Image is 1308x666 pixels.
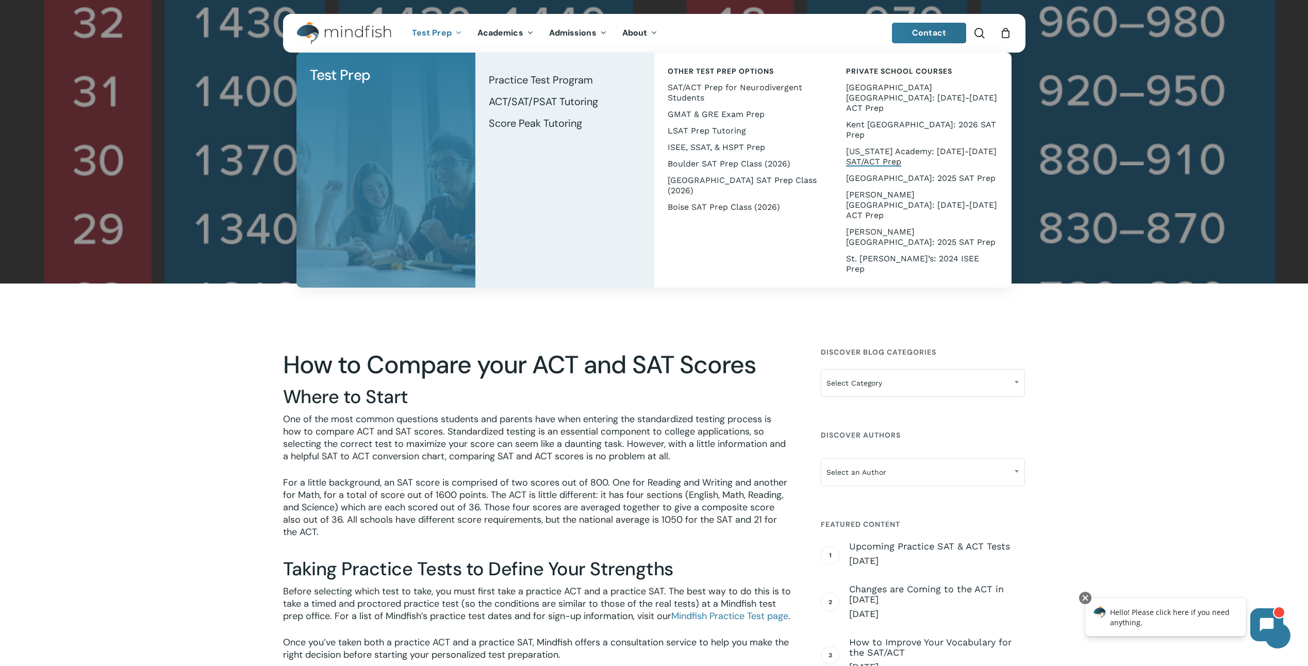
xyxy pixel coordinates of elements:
[489,73,593,87] span: Practice Test Program
[821,372,1024,394] span: Select Category
[486,112,644,134] a: Score Peak Tutoring
[912,27,946,38] span: Contact
[283,476,791,552] p: For a little background, an SAT score is comprised of two scores out of 800. One for Reading and ...
[821,369,1025,397] span: Select Category
[665,172,823,199] a: [GEOGRAPHIC_DATA] SAT Prep Class (2026)
[283,385,791,409] h3: Where to Start
[404,14,665,53] nav: Main Menu
[849,541,1025,567] a: Upcoming Practice SAT & ACT Tests [DATE]
[412,27,452,38] span: Test Prep
[541,29,615,38] a: Admissions
[846,173,996,183] span: [GEOGRAPHIC_DATA]: 2025 SAT Prep
[668,126,746,136] span: LSAT Prep Tutoring
[283,413,791,476] p: One of the most common questions students and parents have when entering the standardized testing...
[849,584,1025,605] span: Changes are Coming to the ACT in [DATE]
[821,461,1024,483] span: Select an Author
[846,190,997,220] span: [PERSON_NAME][GEOGRAPHIC_DATA]: [DATE]-[DATE] ACT Prep
[470,29,541,38] a: Academics
[671,610,788,622] a: Mindfish Practice Test page
[849,555,1025,567] span: [DATE]
[668,142,765,152] span: ISEE, SSAT, & HSPT Prep
[843,79,1001,116] a: [GEOGRAPHIC_DATA] [GEOGRAPHIC_DATA]: [DATE]-[DATE] ACT Prep
[846,120,996,140] span: Kent [GEOGRAPHIC_DATA]: 2026 SAT Prep
[486,69,644,91] a: Practice Test Program
[665,199,823,215] a: Boise SAT Prep Class (2026)
[1000,27,1012,39] a: Cart
[849,541,1025,552] span: Upcoming Practice SAT & ACT Tests
[665,156,823,172] a: Boulder SAT Prep Class (2026)
[668,66,774,76] span: Other Test Prep Options
[665,123,823,139] a: LSAT Prep Tutoring
[843,63,1001,79] a: Private School Courses
[665,106,823,123] a: GMAT & GRE Exam Prep
[843,143,1001,170] a: [US_STATE] Academy: [DATE]-[DATE] SAT/ACT Prep
[622,27,648,38] span: About
[665,63,823,79] a: Other Test Prep Options
[283,350,791,380] h2: How to Compare your ACT and SAT Scores
[846,227,996,247] span: [PERSON_NAME][GEOGRAPHIC_DATA]: 2025 SAT Prep
[668,175,817,195] span: [GEOGRAPHIC_DATA] SAT Prep Class (2026)
[283,14,1025,53] header: Main Menu
[849,637,1025,658] span: How to Improve Your Vocabulary for the SAT/ACT
[477,27,523,38] span: Academics
[307,63,465,88] a: Test Prep
[489,116,582,130] span: Score Peak Tutoring
[283,557,791,581] h3: Taking Practice Tests to Define Your Strengths
[549,27,597,38] span: Admissions
[404,29,470,38] a: Test Prep
[843,224,1001,251] a: [PERSON_NAME][GEOGRAPHIC_DATA]: 2025 SAT Prep
[489,95,598,108] span: ACT/SAT/PSAT Tutoring
[821,426,1025,444] h4: Discover Authors
[310,65,371,85] span: Test Prep
[668,202,780,212] span: Boise SAT Prep Class (2026)
[486,91,644,112] a: ACT/SAT/PSAT Tutoring
[843,116,1001,143] a: Kent [GEOGRAPHIC_DATA]: 2026 SAT Prep
[846,146,997,166] span: [US_STATE] Academy: [DATE]-[DATE] SAT/ACT Prep
[846,254,979,274] span: St. [PERSON_NAME]’s: 2024 ISEE Prep
[665,139,823,156] a: ISEE, SSAT, & HSPT Prep
[1074,590,1294,652] iframe: Chatbot
[821,458,1025,486] span: Select an Author
[892,23,966,43] a: Contact
[849,608,1025,620] span: [DATE]
[821,343,1025,361] h4: Discover Blog Categories
[615,29,666,38] a: About
[668,159,790,169] span: Boulder SAT Prep Class (2026)
[846,66,952,76] span: Private School Courses
[843,187,1001,224] a: [PERSON_NAME][GEOGRAPHIC_DATA]: [DATE]-[DATE] ACT Prep
[668,82,802,103] span: SAT/ACT Prep for Neurodivergent Students
[668,109,765,119] span: GMAT & GRE Exam Prep
[849,584,1025,620] a: Changes are Coming to the ACT in [DATE] [DATE]
[843,170,1001,187] a: [GEOGRAPHIC_DATA]: 2025 SAT Prep
[843,251,1001,277] a: St. [PERSON_NAME]’s: 2024 ISEE Prep
[846,82,997,113] span: [GEOGRAPHIC_DATA] [GEOGRAPHIC_DATA]: [DATE]-[DATE] ACT Prep
[283,585,791,636] p: Before selecting which test to take, you must first take a practice ACT and a practice SAT. The b...
[821,515,1025,534] h4: Featured Content
[665,79,823,106] a: SAT/ACT Prep for Neurodivergent Students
